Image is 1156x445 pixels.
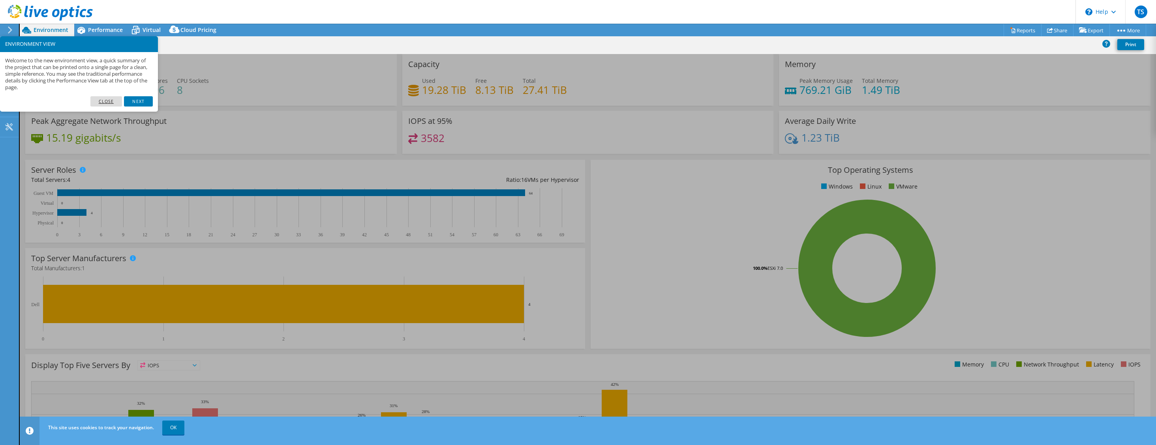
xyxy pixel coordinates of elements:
span: Virtual [143,26,161,34]
svg: \n [1085,8,1092,15]
a: Share [1041,24,1073,36]
p: Welcome to the new environment view, a quick summary of the project that can be printed onto a si... [5,57,153,91]
span: IOPS [138,361,200,370]
a: Export [1073,24,1110,36]
a: Next [124,96,152,107]
a: OK [162,421,184,435]
span: Environment [34,26,68,34]
span: Cloud Pricing [180,26,216,34]
a: Reports [1004,24,1042,36]
h3: ENVIRONMENT VIEW [5,41,153,47]
span: TS [1135,6,1147,18]
span: Performance [88,26,123,34]
a: Close [90,96,122,107]
span: This site uses cookies to track your navigation. [48,424,154,431]
a: Print [1117,39,1144,50]
a: More [1109,24,1146,36]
